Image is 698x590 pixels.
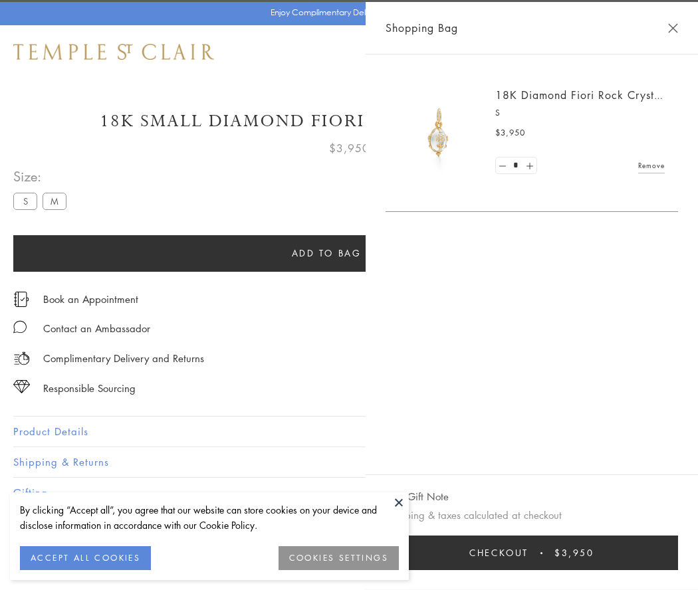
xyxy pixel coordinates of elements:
[13,44,214,60] img: Temple St. Clair
[386,488,449,505] button: Add Gift Note
[13,320,27,334] img: MessageIcon-01_2.svg
[386,536,678,570] button: Checkout $3,950
[20,502,399,533] div: By clicking “Accept all”, you agree that our website can store cookies on your device and disclos...
[13,350,30,367] img: icon_delivery.svg
[469,545,528,560] span: Checkout
[13,165,72,187] span: Size:
[43,292,138,306] a: Book an Appointment
[13,110,685,133] h1: 18K Small Diamond Fiori Rock Crystal Amulet
[496,157,509,174] a: Set quantity to 0
[43,350,204,367] p: Complimentary Delivery and Returns
[495,126,525,140] span: $3,950
[523,157,536,174] a: Set quantity to 2
[554,545,594,560] span: $3,950
[13,447,685,477] button: Shipping & Returns
[13,417,685,446] button: Product Details
[279,546,399,570] button: COOKIES SETTINGS
[43,380,136,397] div: Responsible Sourcing
[43,193,66,209] label: M
[292,246,362,260] span: Add to bag
[13,380,30,393] img: icon_sourcing.svg
[668,23,678,33] button: Close Shopping Bag
[329,140,370,157] span: $3,950
[386,507,678,524] p: Shipping & taxes calculated at checkout
[20,546,151,570] button: ACCEPT ALL COOKIES
[271,6,421,19] p: Enjoy Complimentary Delivery & Returns
[13,193,37,209] label: S
[13,292,29,307] img: icon_appointment.svg
[43,320,150,337] div: Contact an Ambassador
[386,19,458,37] span: Shopping Bag
[495,106,665,120] p: S
[13,478,685,508] button: Gifting
[13,235,640,272] button: Add to bag
[638,158,665,173] a: Remove
[399,93,479,173] img: P51889-E11FIORI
